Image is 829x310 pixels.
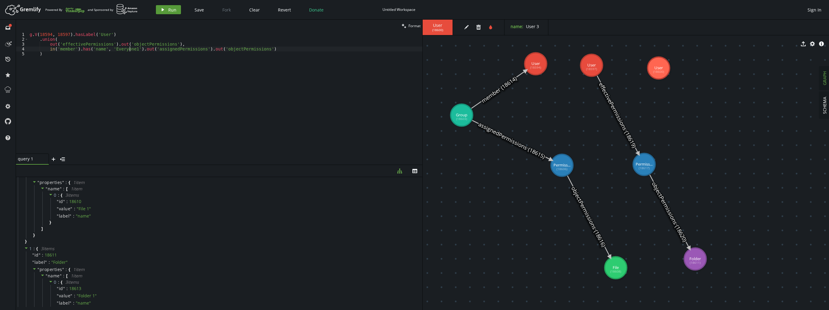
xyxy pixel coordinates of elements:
[530,65,541,69] tspan: (18594)
[168,7,176,13] span: Run
[41,246,54,251] span: 3 item s
[218,5,236,14] button: Fork
[24,239,27,244] span: }
[610,269,621,273] tspan: (18608)
[77,206,91,212] span: " File 1 "
[16,37,28,42] div: 2
[156,5,181,14] button: Run
[66,286,68,291] span: :
[57,199,59,204] span: "
[190,5,208,14] button: Save
[653,69,664,74] tspan: (18600)
[54,279,56,285] span: 0
[531,61,540,66] tspan: User
[432,28,443,32] span: ( 18600 )
[116,4,138,15] img: AWS Neptune
[63,273,65,279] span: :
[40,266,62,272] span: properties
[40,226,43,231] span: ]
[59,206,71,212] span: value
[689,256,701,261] tspan: Folder
[57,300,59,306] span: "
[16,32,28,37] div: 1
[60,273,62,279] span: "
[57,206,59,212] span: "
[29,246,32,251] span: 1
[46,273,48,279] span: "
[556,167,567,171] tspan: (18606)
[278,7,291,13] span: Revert
[309,7,324,13] span: Donate
[61,192,62,198] span: {
[45,5,85,15] div: Powered By
[65,192,79,198] span: 3 item s
[69,213,72,219] span: "
[59,300,70,306] span: label
[58,279,60,285] span: :
[65,279,79,285] span: 3 item s
[76,213,91,219] span: " name "
[654,65,663,70] tspan: User
[37,266,40,272] span: "
[57,213,59,219] span: "
[66,186,68,192] span: [
[61,279,62,285] span: {
[805,5,824,14] button: Sign In
[51,259,68,265] span: " Folder "
[32,259,34,265] span: "
[59,199,63,204] span: id
[34,260,45,265] span: label
[57,293,59,299] span: "
[36,246,38,251] span: {
[16,47,28,51] div: 4
[32,252,34,258] span: "
[456,112,467,118] tspan: Group
[639,166,650,170] tspan: (18617)
[613,265,619,270] tspan: File
[45,259,47,265] span: "
[587,62,596,68] tspan: User
[16,42,28,47] div: 3
[77,293,97,299] span: " Folder 1 "
[73,179,85,185] span: 1 item
[57,286,59,291] span: "
[66,199,68,204] span: :
[59,286,63,291] span: id
[808,7,821,13] span: Sign In
[73,300,74,306] span: :
[59,293,71,299] span: value
[71,273,82,279] span: 1 item
[222,7,231,13] span: Fork
[408,23,421,28] span: Format
[18,156,42,162] span: query 1
[54,192,56,198] span: 0
[273,5,295,14] button: Revert
[822,71,827,85] span: GRAPH
[382,7,415,12] div: Untitled Workspace
[62,179,64,185] span: "
[45,252,57,258] div: 18611
[249,7,260,13] span: Clear
[63,199,65,204] span: "
[195,7,204,13] span: Save
[69,300,72,306] span: "
[66,273,68,279] span: [
[48,186,60,192] span: name
[32,232,35,238] span: }
[69,286,81,291] div: 18613
[74,293,75,299] span: :
[48,273,60,279] span: name
[60,186,62,192] span: "
[526,24,539,29] span: User 3
[822,97,827,114] span: SCHEMA
[69,180,70,185] span: {
[16,51,28,56] div: 5
[63,286,65,291] span: "
[62,266,64,272] span: "
[305,5,328,14] button: Donate
[88,4,138,15] div: and Sponsored by
[429,23,447,28] span: User
[69,267,70,272] span: {
[63,186,65,192] span: :
[49,220,51,225] span: }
